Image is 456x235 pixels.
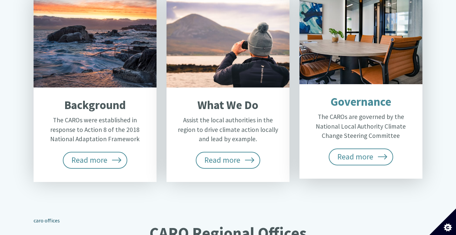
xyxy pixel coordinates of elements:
span: Read more [196,152,260,168]
p: The CAROs were established in response to Action 8 of the 2018 National Adaptation Framework [43,115,147,144]
p: Assist the local authorities in the region to drive climate action locally and lead by example. [176,115,280,144]
span: Read more [63,152,127,168]
span: Read more [329,148,393,165]
h2: What We Do [176,98,280,112]
a: caro offices [34,217,60,224]
h2: Governance [309,95,413,109]
button: Set cookie preferences [429,208,456,235]
p: The CAROs are governed by the National Local Authority Climate Change Steering Committee [309,112,413,141]
h2: Background [43,98,147,112]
